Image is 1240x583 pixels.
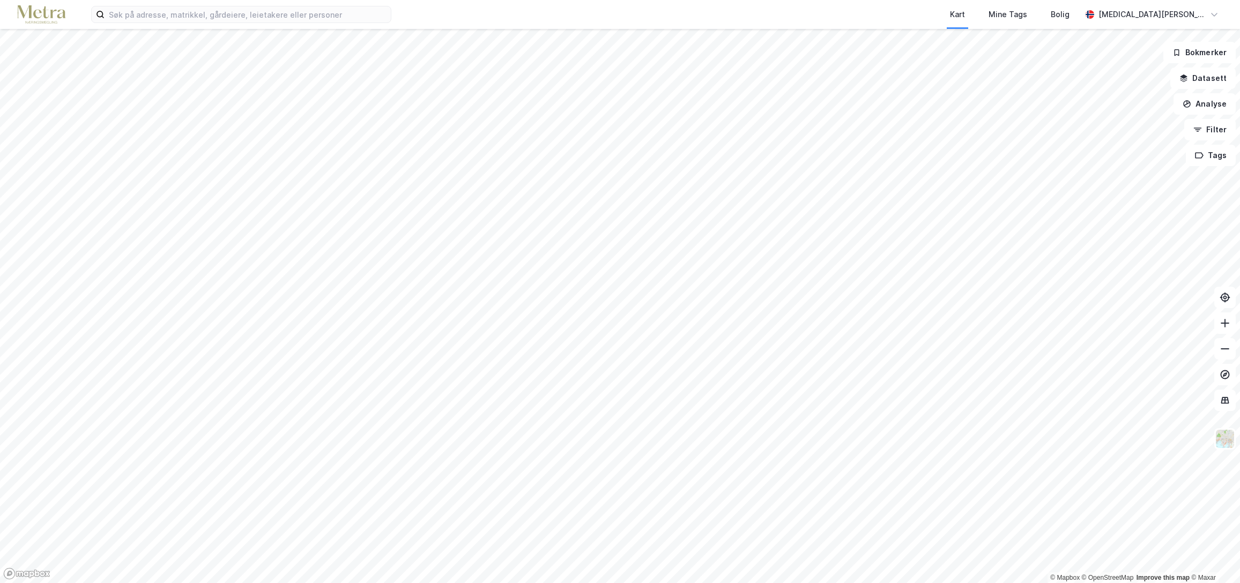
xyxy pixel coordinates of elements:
a: Mapbox [1050,574,1080,581]
div: Kontrollprogram for chat [1186,532,1240,583]
a: Mapbox homepage [3,567,50,580]
button: Filter [1184,119,1236,140]
iframe: Chat Widget [1186,532,1240,583]
img: Z [1215,429,1235,449]
img: metra-logo.256734c3b2bbffee19d4.png [17,5,65,24]
div: Kart [950,8,965,21]
div: Bolig [1051,8,1070,21]
input: Søk på adresse, matrikkel, gårdeiere, leietakere eller personer [105,6,391,23]
div: [MEDICAL_DATA][PERSON_NAME] [1098,8,1206,21]
button: Datasett [1170,68,1236,89]
a: Improve this map [1137,574,1190,581]
button: Analyse [1174,93,1236,115]
div: Mine Tags [989,8,1027,21]
a: OpenStreetMap [1082,574,1134,581]
button: Tags [1186,145,1236,166]
button: Bokmerker [1163,42,1236,63]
